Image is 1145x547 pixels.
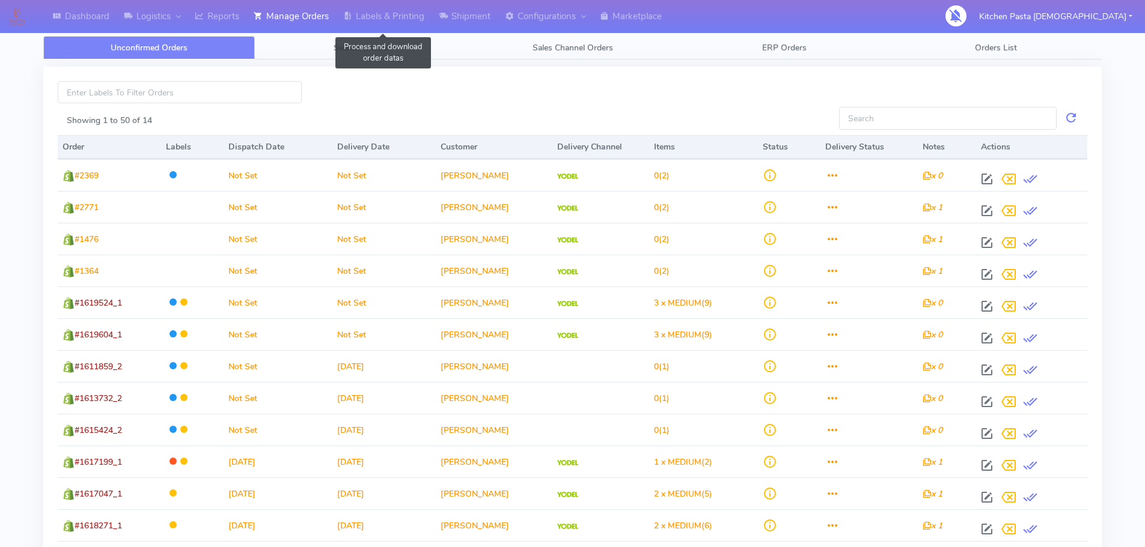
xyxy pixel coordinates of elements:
td: [PERSON_NAME] [436,382,552,414]
th: Status [758,135,821,159]
td: [DATE] [332,477,436,509]
td: [DATE] [224,477,332,509]
span: (1) [654,361,670,372]
td: Not Set [224,286,332,318]
img: Yodel [557,205,578,211]
td: [DATE] [332,350,436,382]
td: Not Set [332,255,436,286]
th: Order [58,135,161,159]
th: Customer [436,135,552,159]
span: (2) [654,456,712,468]
i: x 1 [923,234,942,245]
span: (2) [654,170,670,181]
i: x 1 [923,265,942,277]
th: Items [649,135,758,159]
td: [PERSON_NAME] [436,223,552,255]
td: Not Set [224,191,332,223]
i: x 0 [923,329,942,340]
td: Not Set [224,223,332,255]
td: [PERSON_NAME] [436,350,552,382]
span: 0 [654,425,659,436]
img: Yodel [557,237,578,243]
img: Yodel [557,333,578,339]
td: Not Set [332,159,436,191]
span: 0 [654,234,659,245]
td: [PERSON_NAME] [436,477,552,509]
td: Not Set [224,159,332,191]
td: [PERSON_NAME] [436,191,552,223]
th: Delivery Channel [552,135,649,159]
td: Not Set [332,223,436,255]
span: Sales Channel Orders [533,42,613,53]
i: x 0 [923,297,942,309]
span: #2771 [75,202,99,213]
span: Orders List [975,42,1017,53]
input: Enter Labels To Filter Orders [58,81,302,103]
span: #1617199_1 [75,456,122,468]
span: (1) [654,393,670,404]
span: Unconfirmed Orders [111,42,188,53]
i: x 0 [923,361,942,372]
span: #1619604_1 [75,329,122,340]
span: 0 [654,170,659,181]
span: (2) [654,202,670,213]
i: x 1 [923,520,942,531]
span: #1611859_2 [75,361,122,372]
img: Yodel [557,524,578,530]
td: [PERSON_NAME] [436,255,552,286]
i: x 0 [923,425,942,436]
input: Search [839,107,1057,129]
span: (9) [654,297,712,309]
td: [PERSON_NAME] [436,159,552,191]
img: Yodel [557,174,578,180]
span: (2) [654,234,670,245]
img: Yodel [557,460,578,466]
td: Not Set [224,318,332,350]
span: #1613732_2 [75,393,122,404]
i: x 1 [923,456,942,468]
span: (9) [654,329,712,340]
span: 0 [654,361,659,372]
td: [DATE] [224,446,332,477]
i: x 1 [923,488,942,500]
td: [DATE] [224,509,332,541]
span: 1 x MEDIUM [654,456,701,468]
td: [PERSON_NAME] [436,286,552,318]
td: [PERSON_NAME] [436,318,552,350]
i: x 0 [923,170,942,181]
span: (2) [654,265,670,277]
th: Actions [976,135,1087,159]
span: (1) [654,425,670,436]
i: x 0 [923,393,942,404]
span: #1364 [75,265,99,277]
td: Not Set [332,318,436,350]
td: Not Set [332,286,436,318]
td: [PERSON_NAME] [436,446,552,477]
td: Not Set [224,414,332,446]
th: Dispatch Date [224,135,332,159]
span: Search Orders [334,42,388,53]
span: #1618271_1 [75,520,122,531]
td: [PERSON_NAME] [436,414,552,446]
span: #1615424_2 [75,425,122,436]
span: 0 [654,265,659,277]
th: Delivery Date [332,135,436,159]
button: Kitchen Pasta [DEMOGRAPHIC_DATA] [970,4,1141,29]
img: Yodel [557,301,578,307]
span: 3 x MEDIUM [654,297,701,309]
td: [DATE] [332,446,436,477]
td: [DATE] [332,509,436,541]
td: Not Set [224,255,332,286]
td: [PERSON_NAME] [436,509,552,541]
td: Not Set [224,382,332,414]
span: #1476 [75,234,99,245]
span: 2 x MEDIUM [654,520,701,531]
td: [DATE] [332,382,436,414]
span: #1619524_1 [75,297,122,309]
th: Labels [161,135,224,159]
span: (5) [654,488,712,500]
ul: Tabs [43,36,1102,59]
td: [DATE] [332,414,436,446]
span: #1617047_1 [75,488,122,500]
span: 2 x MEDIUM [654,488,701,500]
